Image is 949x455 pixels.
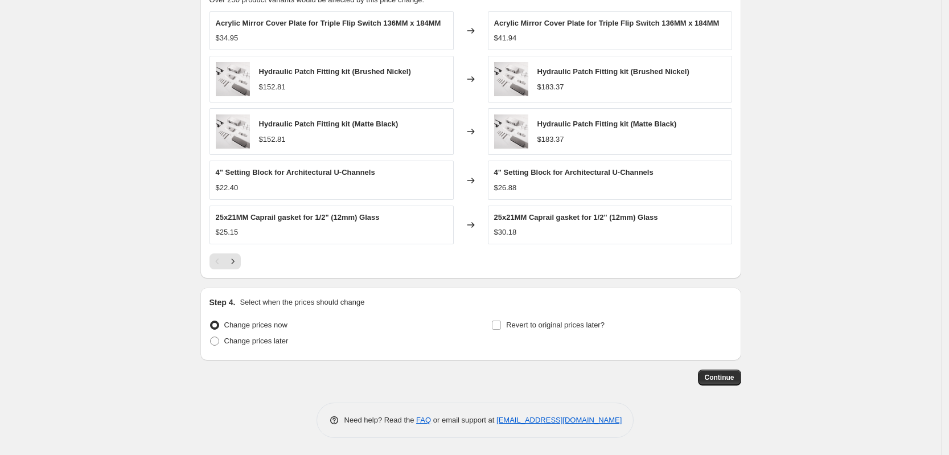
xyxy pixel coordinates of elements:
button: Next [225,253,241,269]
h2: Step 4. [209,297,236,308]
span: or email support at [431,416,496,424]
div: $152.81 [259,134,286,145]
span: Hydraulic Patch Fitting kit (Brushed Nickel) [259,67,411,76]
span: Need help? Read the [344,416,417,424]
img: HYP-101.SS_9ba399f7-816a-4f15-a280-75fbd84efb59_80x.png [494,114,528,149]
span: Change prices now [224,321,287,329]
span: 4" Setting Block for Architectural U-Channels [494,168,654,177]
span: Acrylic Mirror Cover Plate for Triple Flip Switch 136MM x 184MM [216,19,441,27]
div: $25.15 [216,227,239,238]
div: $183.37 [537,134,564,145]
a: [EMAIL_ADDRESS][DOMAIN_NAME] [496,416,622,424]
img: HYP-101.SS_9ba399f7-816a-4f15-a280-75fbd84efb59_80x.png [216,62,250,96]
span: 25x21MM Caprail gasket for 1/2" (12mm) Glass [216,213,380,222]
span: Change prices later [224,337,289,345]
a: FAQ [416,416,431,424]
span: Continue [705,373,734,382]
span: 4" Setting Block for Architectural U-Channels [216,168,375,177]
div: $30.18 [494,227,517,238]
div: $22.40 [216,182,239,194]
div: $26.88 [494,182,517,194]
span: Hydraulic Patch Fitting kit (Matte Black) [537,120,677,128]
div: $183.37 [537,81,564,93]
div: $34.95 [216,32,239,44]
span: Acrylic Mirror Cover Plate for Triple Flip Switch 136MM x 184MM [494,19,720,27]
button: Continue [698,370,741,386]
p: Select when the prices should change [240,297,364,308]
div: $41.94 [494,32,517,44]
span: 25x21MM Caprail gasket for 1/2" (12mm) Glass [494,213,658,222]
span: Hydraulic Patch Fitting kit (Matte Black) [259,120,399,128]
nav: Pagination [209,253,241,269]
span: Revert to original prices later? [506,321,605,329]
span: Hydraulic Patch Fitting kit (Brushed Nickel) [537,67,689,76]
img: HYP-101.SS_9ba399f7-816a-4f15-a280-75fbd84efb59_80x.png [216,114,250,149]
img: HYP-101.SS_9ba399f7-816a-4f15-a280-75fbd84efb59_80x.png [494,62,528,96]
div: $152.81 [259,81,286,93]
